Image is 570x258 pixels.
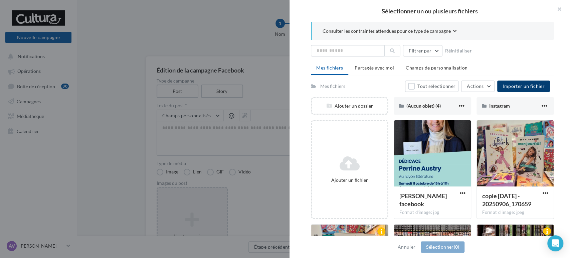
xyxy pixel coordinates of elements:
button: Réinitialiser [442,47,474,55]
span: Instagram [489,103,510,109]
span: Actions [467,83,484,89]
button: Actions [461,81,495,92]
span: Consulter les contraintes attendues pour ce type de campagne [323,28,451,34]
span: (0) [453,244,459,250]
h2: Sélectionner un ou plusieurs fichiers [300,8,559,14]
span: copie 06-09-2025 - 20250906_170659 [482,192,531,208]
button: Filtrer par [403,45,442,56]
div: Format d'image: jpeg [482,210,548,216]
div: Ajouter un dossier [312,103,387,109]
button: Importer un fichier [497,81,550,92]
span: Champs de personnalisation [406,65,467,71]
div: Open Intercom Messenger [547,235,563,251]
button: Annuler [395,243,418,251]
span: Mes fichiers [316,65,343,71]
span: Partagés avec moi [355,65,394,71]
button: Tout sélectionner [405,81,458,92]
span: (Aucun objet) (4) [406,103,441,109]
span: Importer un fichier [503,83,545,89]
button: Consulter les contraintes attendues pour ce type de campagne [323,27,457,36]
span: Perrine Austry facebook [399,192,447,208]
button: Sélectionner(0) [421,241,464,253]
div: Format d'image: jpg [399,210,465,216]
div: Mes fichiers [320,83,345,90]
div: Ajouter un fichier [315,177,385,183]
